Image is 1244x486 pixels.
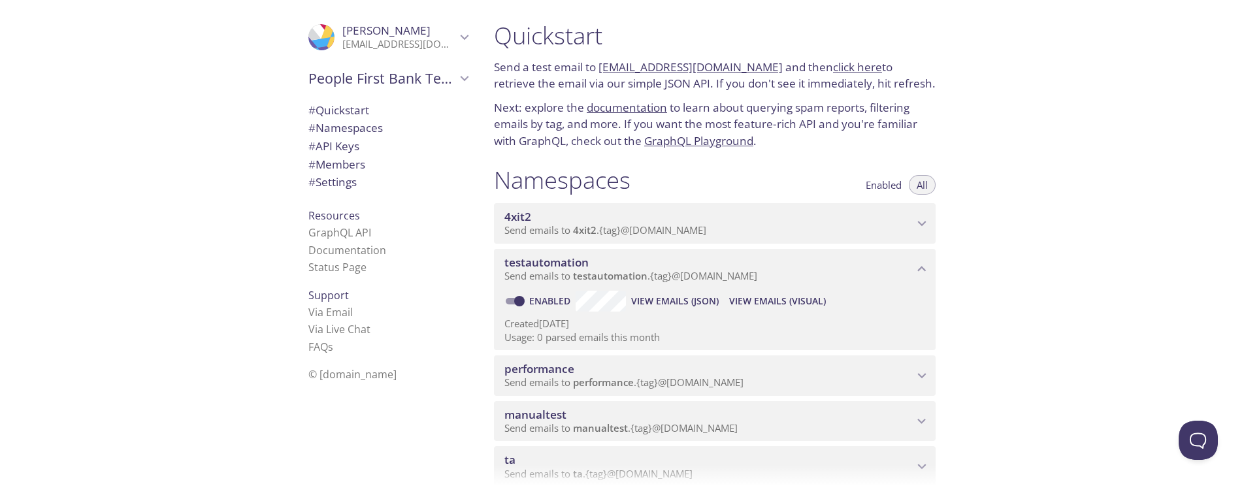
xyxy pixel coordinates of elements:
[308,174,316,189] span: #
[494,249,936,289] div: testautomation namespace
[494,355,936,396] div: performance namespace
[298,119,478,137] div: Namespaces
[504,376,744,389] span: Send emails to . {tag} @[DOMAIN_NAME]
[504,407,566,422] span: manualtest
[308,138,316,154] span: #
[504,269,757,282] span: Send emails to . {tag} @[DOMAIN_NAME]
[527,295,576,307] a: Enabled
[504,209,531,224] span: 4xit2
[494,21,936,50] h1: Quickstart
[504,255,589,270] span: testautomation
[494,165,630,195] h1: Namespaces
[308,120,383,135] span: Namespaces
[587,100,667,115] a: documentation
[298,16,478,59] div: Xuyi Wu
[504,223,706,236] span: Send emails to . {tag} @[DOMAIN_NAME]
[504,361,574,376] span: performance
[298,155,478,174] div: Members
[858,175,909,195] button: Enabled
[308,340,333,354] a: FAQ
[298,101,478,120] div: Quickstart
[308,260,367,274] a: Status Page
[342,23,431,38] span: [PERSON_NAME]
[308,157,316,172] span: #
[308,103,369,118] span: Quickstart
[308,138,359,154] span: API Keys
[328,340,333,354] span: s
[494,59,936,92] p: Send a test email to and then to retrieve the email via our simple JSON API. If you don't see it ...
[573,421,628,434] span: manualtest
[298,137,478,155] div: API Keys
[909,175,936,195] button: All
[308,225,371,240] a: GraphQL API
[308,322,370,336] a: Via Live Chat
[598,59,783,74] a: [EMAIL_ADDRESS][DOMAIN_NAME]
[504,317,925,331] p: Created [DATE]
[308,69,456,88] span: People First Bank Testing Services
[504,331,925,344] p: Usage: 0 parsed emails this month
[308,243,386,257] a: Documentation
[308,288,349,302] span: Support
[308,208,360,223] span: Resources
[308,157,365,172] span: Members
[626,291,724,312] button: View Emails (JSON)
[504,421,738,434] span: Send emails to . {tag} @[DOMAIN_NAME]
[494,203,936,244] div: 4xit2 namespace
[573,269,647,282] span: testautomation
[573,376,634,389] span: performance
[494,99,936,150] p: Next: explore the to learn about querying spam reports, filtering emails by tag, and more. If you...
[833,59,882,74] a: click here
[298,61,478,95] div: People First Bank Testing Services
[631,293,719,309] span: View Emails (JSON)
[729,293,826,309] span: View Emails (Visual)
[308,174,357,189] span: Settings
[308,103,316,118] span: #
[342,38,456,51] p: [EMAIL_ADDRESS][DOMAIN_NAME]
[494,401,936,442] div: manualtest namespace
[504,452,516,467] span: ta
[1179,421,1218,460] iframe: Help Scout Beacon - Open
[644,133,753,148] a: GraphQL Playground
[308,120,316,135] span: #
[573,223,597,236] span: 4xit2
[724,291,831,312] button: View Emails (Visual)
[308,367,397,381] span: © [DOMAIN_NAME]
[298,173,478,191] div: Team Settings
[308,305,353,319] a: Via Email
